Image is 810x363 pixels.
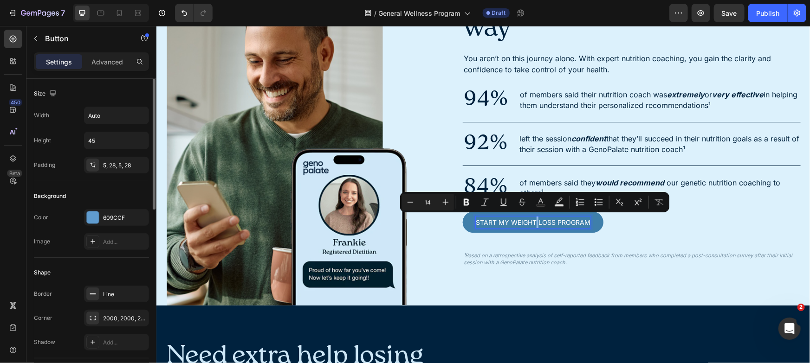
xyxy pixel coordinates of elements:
p: Settings [46,57,72,67]
div: Beta [7,170,22,177]
span: General Wellness Program [379,8,460,18]
div: Shape [34,268,51,277]
p: 94% [307,60,352,88]
p: left the session that they’ll succeed in their nutrition goals as a result of their session with ... [363,108,643,128]
div: 2000, 2000, 2000, 2000 [103,314,147,323]
div: Add... [103,238,147,246]
p: ¹Based on a retrospective analysis of self-reported feedback from members who completed a post-co... [307,226,643,240]
p: 84% [307,148,352,176]
div: Add... [103,338,147,347]
strong: extremely [511,64,548,73]
div: To enrich screen reader interactions, please activate Accessibility in Grammarly extension settings [306,26,644,50]
iframe: To enrich screen reader interactions, please activate Accessibility in Grammarly extension settings [156,26,810,363]
p: Button [45,33,124,44]
span: / [375,8,377,18]
a: Rich Text Editor. Editing area: main [306,186,447,207]
div: Border [34,290,52,298]
div: Color [34,213,48,222]
p: of members said they our genetic nutrition coaching to others¹ [363,152,643,172]
button: Save [714,4,745,22]
div: Image [34,237,50,246]
div: Corner [34,314,52,322]
div: 609CCF [103,214,147,222]
div: Padding [34,161,55,169]
div: Shadow [34,338,55,346]
div: Publish [756,8,779,18]
strong: would recommend [439,152,508,161]
strong: very effective [556,64,607,73]
div: 450 [9,99,22,106]
p: of members said their nutrition coach was or in helping them understand their personalized recomm... [363,64,643,84]
p: You aren’t on this journey alone. With expert nutrition coaching, you gain the clarity and confid... [307,27,643,49]
div: Width [34,111,49,120]
span: Draft [492,9,506,17]
div: 5, 28, 5, 28 [103,161,147,170]
div: Rich Text Editor. Editing area: main [319,191,434,202]
div: Line [103,290,147,299]
p: Advanced [91,57,123,67]
input: Auto [84,107,149,124]
span: 2 [797,304,805,311]
button: Publish [748,4,787,22]
div: Background [34,192,66,200]
div: Editor contextual toolbar [400,192,669,212]
input: Auto [84,132,149,149]
div: Size [34,88,58,100]
span: Save [722,9,737,17]
iframe: Intercom live chat [778,318,801,340]
p: 7 [61,7,65,19]
p: Start My Weight Loss PROGRAM [319,191,434,202]
p: 92% [307,104,352,132]
div: Height [34,136,51,145]
div: Undo/Redo [175,4,213,22]
button: 7 [4,4,69,22]
strong: confident [415,108,450,117]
